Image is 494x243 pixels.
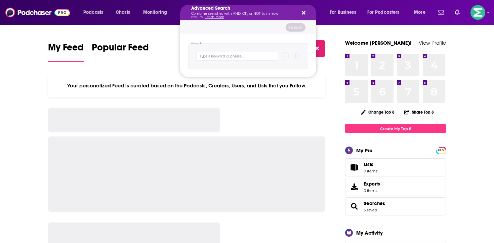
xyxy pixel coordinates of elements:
[83,8,103,17] span: Podcasts
[345,40,412,46] a: Welcome [PERSON_NAME]!
[363,7,409,18] button: open menu
[345,124,446,133] a: Create My Top 8
[367,8,400,17] span: For Podcasters
[345,158,446,176] a: Lists
[347,163,361,172] span: Lists
[452,7,462,18] a: Show notifications dropdown
[356,230,383,236] div: My Activity
[345,197,446,215] span: Searches
[191,6,294,11] h5: Advanced Search
[197,52,278,60] input: Type a keyword or phrase...
[435,7,447,18] a: Show notifications dropdown
[409,7,434,18] button: open menu
[364,161,377,167] span: Lists
[470,5,485,20] span: Logged in as LKassela
[345,178,446,196] a: Exports
[470,5,485,20] img: User Profile
[48,42,84,62] a: My Feed
[364,181,380,187] span: Exports
[419,40,446,46] a: View Profile
[364,200,385,206] a: Searches
[347,202,361,211] a: Searches
[325,7,365,18] button: open menu
[116,8,130,17] span: Charts
[364,188,380,193] span: 0 items
[79,7,112,18] button: open menu
[414,8,425,17] span: More
[48,42,84,57] span: My Feed
[191,42,201,45] h4: Group 1
[138,7,176,18] button: open menu
[347,182,361,192] span: Exports
[191,12,294,19] p: Combine searches with AND, OR, or NOT to narrow results.
[92,42,149,57] span: Popular Feed
[470,5,485,20] button: Show profile menu
[404,106,434,119] button: Share Top 8
[205,15,224,19] a: Learn More
[286,23,305,32] button: Search
[437,148,445,153] a: PRO
[5,6,70,19] img: Podchaser - Follow, Share and Rate Podcasts
[48,74,325,97] div: Your personalized Feed is curated based on the Podcasts, Creators, Users, and Lists that you Follow.
[364,208,377,212] a: 3 saved
[111,7,134,18] a: Charts
[330,8,356,17] span: For Business
[357,108,399,116] button: Change Top 8
[437,148,445,153] span: PRO
[143,8,167,17] span: Monitoring
[92,42,149,62] a: Popular Feed
[187,5,323,20] div: Search podcasts, credits, & more...
[364,169,377,173] span: 0 items
[364,161,373,167] span: Lists
[356,147,373,154] div: My Pro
